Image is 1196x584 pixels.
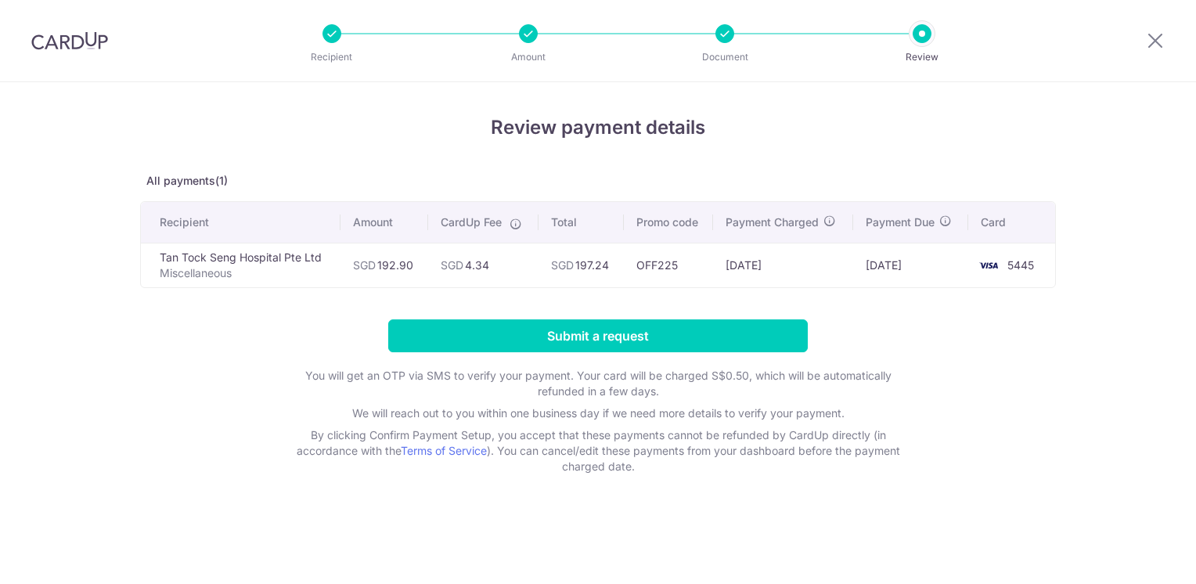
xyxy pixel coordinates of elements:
[853,243,968,287] td: [DATE]
[285,406,911,421] p: We will reach out to you within one business day if we need more details to verify your payment.
[428,243,538,287] td: 4.34
[141,243,340,287] td: Tan Tock Seng Hospital Pte Ltd
[340,243,428,287] td: 192.90
[441,214,502,230] span: CardUp Fee
[353,258,376,272] span: SGD
[388,319,808,352] input: Submit a request
[667,49,783,65] p: Document
[624,243,714,287] td: OFF225
[713,243,853,287] td: [DATE]
[140,173,1056,189] p: All payments(1)
[141,202,340,243] th: Recipient
[973,256,1004,275] img: <span class="translation_missing" title="translation missing: en.account_steps.new_confirm_form.b...
[470,49,586,65] p: Amount
[551,258,574,272] span: SGD
[539,202,624,243] th: Total
[140,114,1056,142] h4: Review payment details
[864,49,980,65] p: Review
[624,202,714,243] th: Promo code
[539,243,624,287] td: 197.24
[285,427,911,474] p: By clicking Confirm Payment Setup, you accept that these payments cannot be refunded by CardUp di...
[968,202,1056,243] th: Card
[285,368,911,399] p: You will get an OTP via SMS to verify your payment. Your card will be charged S$0.50, which will ...
[726,214,819,230] span: Payment Charged
[160,265,328,281] p: Miscellaneous
[274,49,390,65] p: Recipient
[441,258,463,272] span: SGD
[866,214,935,230] span: Payment Due
[401,444,487,457] a: Terms of Service
[340,202,428,243] th: Amount
[31,31,108,50] img: CardUp
[1007,258,1034,272] span: 5445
